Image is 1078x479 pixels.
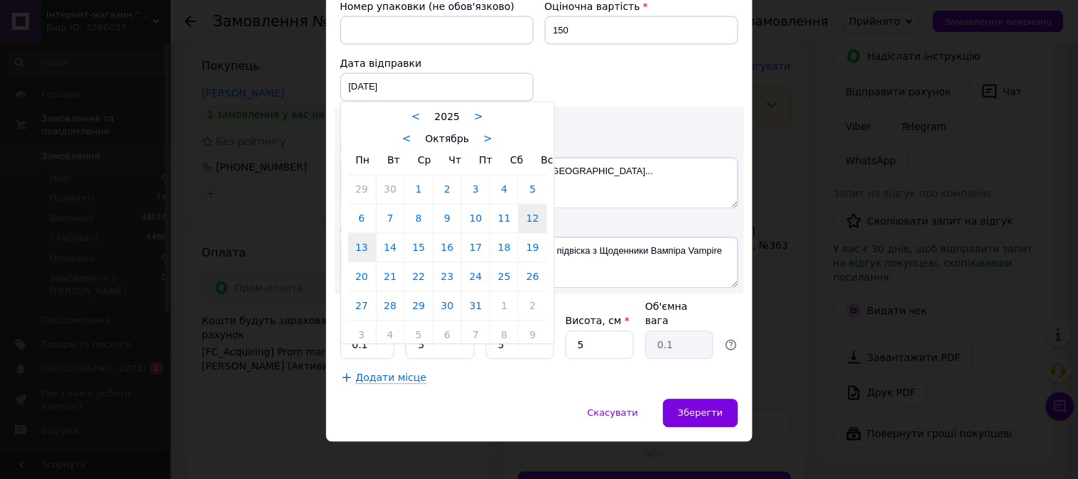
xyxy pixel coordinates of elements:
a: 3 [348,321,376,350]
a: 16 [433,234,461,262]
a: 30 [377,176,404,204]
span: Вс [541,155,554,166]
a: 23 [433,263,461,291]
a: 12 [519,205,546,233]
a: > [474,111,483,124]
span: Ср [418,155,431,166]
a: 5 [519,176,546,204]
a: 5 [405,321,433,350]
a: 20 [348,263,376,291]
a: 3 [462,176,490,204]
a: 4 [377,321,404,350]
a: 31 [462,292,490,321]
a: 26 [519,263,546,291]
a: 22 [405,263,433,291]
a: 7 [377,205,404,233]
a: 8 [490,321,518,350]
a: 19 [519,234,546,262]
a: 2 [519,292,546,321]
a: < [402,133,411,146]
a: 9 [433,205,461,233]
a: 30 [433,292,461,321]
a: 27 [348,292,376,321]
a: 28 [377,292,404,321]
a: 8 [405,205,433,233]
a: 14 [377,234,404,262]
a: 1 [405,176,433,204]
a: 18 [490,234,518,262]
a: 6 [433,321,461,350]
span: Пт [479,155,492,166]
a: 29 [348,176,376,204]
a: 9 [519,321,546,350]
a: < [411,111,421,124]
a: 25 [490,263,518,291]
a: 29 [405,292,433,321]
span: Пн [356,155,370,166]
span: Чт [449,155,462,166]
a: 7 [462,321,490,350]
a: 6 [348,205,376,233]
span: Октябрь [426,134,470,145]
a: 1 [490,292,518,321]
a: 11 [490,205,518,233]
a: > [483,133,492,146]
a: 4 [490,176,518,204]
a: 17 [462,234,490,262]
a: 13 [348,234,376,262]
span: 2025 [435,112,460,123]
span: Зберегти [678,408,723,419]
a: 2 [433,176,461,204]
span: Додати місце [356,372,427,384]
span: Скасувати [588,408,638,419]
a: 21 [377,263,404,291]
a: 24 [462,263,490,291]
span: Сб [510,155,523,166]
a: 15 [405,234,433,262]
span: Вт [387,155,400,166]
a: 10 [462,205,490,233]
